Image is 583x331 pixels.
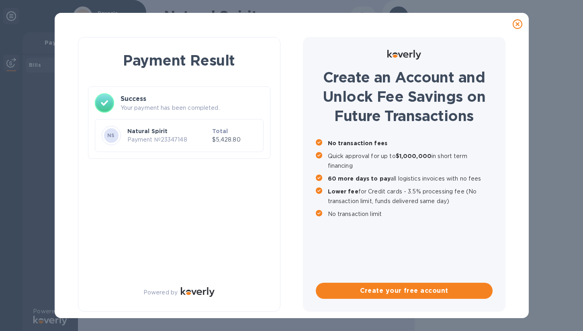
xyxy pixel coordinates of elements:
[212,136,257,144] p: $5,428.80
[328,175,391,182] b: 60 more days to pay
[328,140,388,146] b: No transaction fees
[212,128,228,134] b: Total
[181,287,215,297] img: Logo
[328,174,493,183] p: all logistics invoices with no fees
[328,188,358,195] b: Lower fee
[328,151,493,171] p: Quick approval for up to in short term financing
[316,283,493,299] button: Create your free account
[143,288,178,297] p: Powered by
[107,132,115,138] b: NS
[91,50,267,70] h1: Payment Result
[387,50,421,60] img: Logo
[121,104,264,112] p: Your payment has been completed.
[322,286,486,296] span: Create your free account
[328,209,493,219] p: No transaction limit
[127,127,209,135] p: Natural Spirit
[121,94,264,104] h3: Success
[127,136,209,144] p: Payment № 23347148
[396,153,432,159] b: $1,000,000
[316,68,493,125] h1: Create an Account and Unlock Fee Savings on Future Transactions
[328,187,493,206] p: for Credit cards - 3.5% processing fee (No transaction limit, funds delivered same day)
